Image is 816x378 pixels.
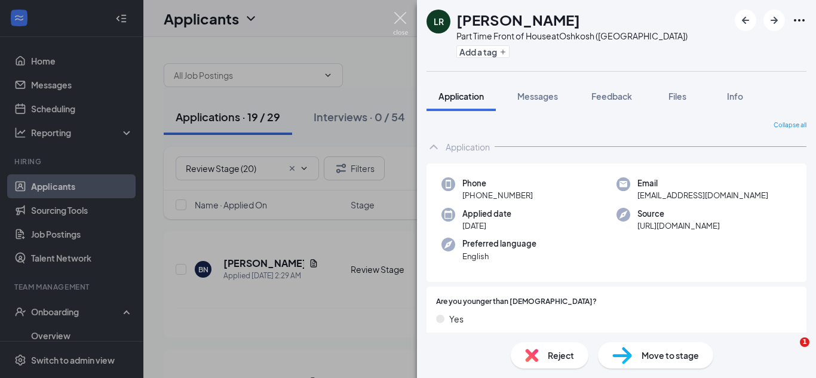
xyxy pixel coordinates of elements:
svg: Plus [499,48,507,56]
span: [EMAIL_ADDRESS][DOMAIN_NAME] [637,189,768,201]
div: LR [434,16,444,27]
span: Feedback [591,91,632,102]
span: [PHONE_NUMBER] [462,189,533,201]
span: Application [438,91,484,102]
span: Info [727,91,743,102]
span: Phone [462,177,533,189]
span: Files [668,91,686,102]
span: Reject [548,349,574,362]
span: [URL][DOMAIN_NAME] [637,220,720,232]
svg: Ellipses [792,13,806,27]
span: Are you younger than [DEMOGRAPHIC_DATA]? [436,296,597,308]
span: Collapse all [774,121,806,130]
h1: [PERSON_NAME] [456,10,580,30]
span: Preferred language [462,238,536,250]
div: Part Time Front of House at Oshkosh ([GEOGRAPHIC_DATA]) [456,30,688,42]
iframe: Intercom live chat [775,337,804,366]
span: Source [637,208,720,220]
span: 1 [800,337,809,347]
svg: ArrowLeftNew [738,13,753,27]
span: Move to stage [642,349,699,362]
button: ArrowRight [763,10,785,31]
svg: ArrowRight [767,13,781,27]
button: PlusAdd a tag [456,45,510,58]
svg: ChevronUp [427,140,441,154]
span: Messages [517,91,558,102]
span: [DATE] [462,220,511,232]
span: Yes [449,312,464,325]
button: ArrowLeftNew [735,10,756,31]
span: Email [637,177,768,189]
div: Application [446,141,490,153]
span: No [449,330,461,343]
span: Applied date [462,208,511,220]
span: English [462,250,536,262]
